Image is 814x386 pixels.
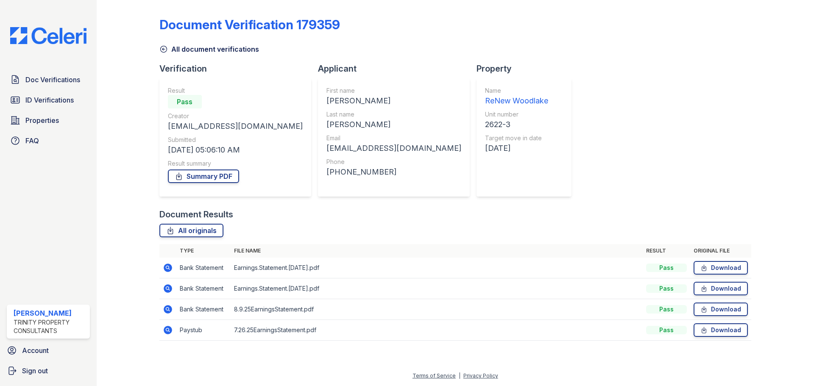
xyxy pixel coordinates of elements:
[459,372,460,379] div: |
[3,362,93,379] a: Sign out
[463,372,498,379] a: Privacy Policy
[778,352,806,378] iframe: chat widget
[326,166,461,178] div: [PHONE_NUMBER]
[168,169,239,183] a: Summary PDF
[694,323,748,337] a: Download
[22,345,49,355] span: Account
[485,86,548,95] div: Name
[176,244,231,258] th: Type
[646,326,687,334] div: Pass
[3,27,93,44] img: CE_Logo_Blue-a8612792a0a2168367f1c8372b55b34899dd931a85d93a1a3d3e32e68fde9ad4.png
[485,119,548,131] div: 2622-3
[231,258,643,278] td: Earnings.Statement.[DATE].pdf
[25,115,59,125] span: Properties
[25,95,74,105] span: ID Verifications
[168,136,303,144] div: Submitted
[646,305,687,314] div: Pass
[25,136,39,146] span: FAQ
[643,244,690,258] th: Result
[485,110,548,119] div: Unit number
[326,134,461,142] div: Email
[22,366,48,376] span: Sign out
[326,119,461,131] div: [PERSON_NAME]
[477,63,578,75] div: Property
[646,264,687,272] div: Pass
[231,244,643,258] th: File name
[176,258,231,278] td: Bank Statement
[7,132,90,149] a: FAQ
[326,142,461,154] div: [EMAIL_ADDRESS][DOMAIN_NAME]
[326,95,461,107] div: [PERSON_NAME]
[318,63,477,75] div: Applicant
[176,320,231,341] td: Paystub
[646,284,687,293] div: Pass
[326,86,461,95] div: First name
[694,261,748,275] a: Download
[485,142,548,154] div: [DATE]
[3,342,93,359] a: Account
[485,134,548,142] div: Target move in date
[485,95,548,107] div: ReNew Woodlake
[14,308,86,318] div: [PERSON_NAME]
[7,92,90,108] a: ID Verifications
[326,110,461,119] div: Last name
[14,318,86,335] div: Trinity Property Consultants
[159,63,318,75] div: Verification
[231,299,643,320] td: 8.9.25EarningsStatement.pdf
[168,120,303,132] div: [EMAIL_ADDRESS][DOMAIN_NAME]
[159,208,233,220] div: Document Results
[168,112,303,120] div: Creator
[694,303,748,316] a: Download
[694,282,748,295] a: Download
[7,71,90,88] a: Doc Verifications
[231,278,643,299] td: Earnings.Statement.[DATE].pdf
[25,75,80,85] span: Doc Verifications
[485,86,548,107] a: Name ReNew Woodlake
[168,159,303,168] div: Result summary
[168,144,303,156] div: [DATE] 05:06:10 AM
[231,320,643,341] td: 7.26.25EarningsStatement.pdf
[326,158,461,166] div: Phone
[176,299,231,320] td: Bank Statement
[159,44,259,54] a: All document verifications
[176,278,231,299] td: Bank Statement
[159,17,340,32] div: Document Verification 179359
[413,372,456,379] a: Terms of Service
[168,86,303,95] div: Result
[168,95,202,108] div: Pass
[159,224,223,237] a: All originals
[690,244,751,258] th: Original file
[7,112,90,129] a: Properties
